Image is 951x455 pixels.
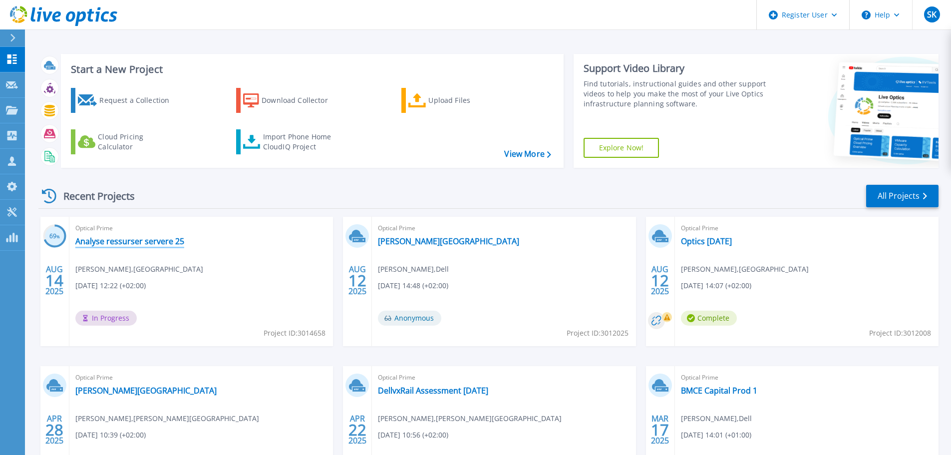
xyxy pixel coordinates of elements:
span: [DATE] 14:07 (+02:00) [681,280,751,291]
div: APR 2025 [45,412,64,448]
a: Optics [DATE] [681,236,732,246]
span: 14 [45,276,63,285]
h3: Start a New Project [71,64,551,75]
span: Project ID: 3014658 [264,328,325,339]
span: [PERSON_NAME] , [PERSON_NAME][GEOGRAPHIC_DATA] [378,413,562,424]
div: Request a Collection [99,90,179,110]
span: Project ID: 3012008 [869,328,931,339]
span: Anonymous [378,311,441,326]
a: View More [504,149,551,159]
span: 12 [348,276,366,285]
a: Explore Now! [584,138,659,158]
div: AUG 2025 [45,262,64,299]
span: [PERSON_NAME] , [GEOGRAPHIC_DATA] [75,264,203,275]
a: BMCE Capital Prod 1 [681,386,757,396]
span: [DATE] 12:22 (+02:00) [75,280,146,291]
span: Project ID: 3012025 [567,328,629,339]
a: DellvxRail Assessment [DATE] [378,386,488,396]
a: Download Collector [236,88,347,113]
span: Optical Prime [75,372,327,383]
div: Cloud Pricing Calculator [98,132,178,152]
span: Optical Prime [378,223,630,234]
div: Download Collector [262,90,341,110]
span: 12 [651,276,669,285]
span: Complete [681,311,737,326]
a: All Projects [866,185,939,207]
div: AUG 2025 [348,262,367,299]
span: 28 [45,426,63,434]
div: AUG 2025 [650,262,669,299]
span: % [56,234,60,239]
span: Optical Prime [681,372,933,383]
a: [PERSON_NAME][GEOGRAPHIC_DATA] [378,236,519,246]
span: [DATE] 14:48 (+02:00) [378,280,448,291]
div: APR 2025 [348,412,367,448]
div: MAR 2025 [650,412,669,448]
a: Upload Files [401,88,513,113]
span: Optical Prime [681,223,933,234]
div: Import Phone Home CloudIQ Project [263,132,341,152]
span: [PERSON_NAME] , [GEOGRAPHIC_DATA] [681,264,809,275]
span: SK [927,10,937,18]
div: Recent Projects [38,184,148,208]
span: [DATE] 10:39 (+02:00) [75,430,146,441]
div: Find tutorials, instructional guides and other support videos to help you make the most of your L... [584,79,770,109]
a: [PERSON_NAME][GEOGRAPHIC_DATA] [75,386,217,396]
a: Analyse ressurser servere 25 [75,236,184,246]
h3: 69 [43,231,66,242]
span: In Progress [75,311,137,326]
div: Upload Files [428,90,508,110]
a: Cloud Pricing Calculator [71,129,182,154]
span: [DATE] 10:56 (+02:00) [378,430,448,441]
span: [DATE] 14:01 (+01:00) [681,430,751,441]
span: [PERSON_NAME] , Dell [681,413,752,424]
span: Optical Prime [75,223,327,234]
span: Optical Prime [378,372,630,383]
span: [PERSON_NAME] , [PERSON_NAME][GEOGRAPHIC_DATA] [75,413,259,424]
span: [PERSON_NAME] , Dell [378,264,449,275]
span: 22 [348,426,366,434]
div: Support Video Library [584,62,770,75]
span: 17 [651,426,669,434]
a: Request a Collection [71,88,182,113]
